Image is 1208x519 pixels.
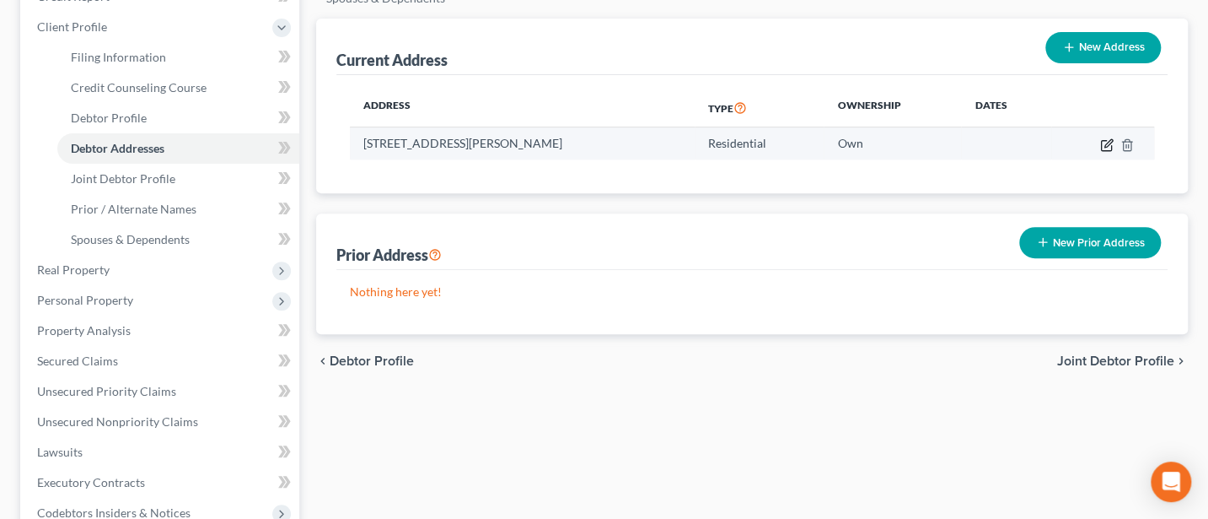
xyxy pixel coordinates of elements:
a: Debtor Profile [57,103,299,133]
span: Lawsuits [37,445,83,459]
a: Filing Information [57,42,299,73]
span: Client Profile [37,19,107,34]
a: Executory Contracts [24,468,299,498]
td: Residential [695,127,824,159]
div: Open Intercom Messenger [1151,462,1191,502]
button: Joint Debtor Profile chevron_right [1057,354,1188,368]
th: Dates [961,89,1051,127]
span: Joint Debtor Profile [1057,354,1174,368]
button: New Address [1045,32,1161,63]
td: Own [824,127,961,159]
span: Unsecured Priority Claims [37,384,176,398]
span: Executory Contracts [37,475,145,489]
button: New Prior Address [1019,227,1161,258]
a: Spouses & Dependents [57,224,299,255]
a: Joint Debtor Profile [57,164,299,194]
a: Unsecured Nonpriority Claims [24,407,299,437]
span: Debtor Profile [71,111,147,125]
span: Debtor Profile [330,354,414,368]
a: Secured Claims [24,346,299,376]
span: Prior / Alternate Names [71,202,196,216]
span: Real Property [37,262,110,277]
td: [STREET_ADDRESS][PERSON_NAME] [350,127,694,159]
div: Prior Address [336,245,442,265]
span: Debtor Addresses [71,141,164,155]
button: chevron_left Debtor Profile [316,354,414,368]
span: Unsecured Nonpriority Claims [37,414,198,429]
span: Personal Property [37,293,133,307]
a: Unsecured Priority Claims [24,376,299,407]
span: Credit Counseling Course [71,80,207,95]
i: chevron_left [316,354,330,368]
span: Filing Information [71,50,166,64]
a: Lawsuits [24,437,299,468]
span: Spouses & Dependents [71,232,190,246]
a: Property Analysis [24,316,299,346]
div: Current Address [336,50,448,70]
span: Secured Claims [37,354,118,368]
p: Nothing here yet! [350,284,1154,300]
th: Type [695,89,824,127]
a: Debtor Addresses [57,133,299,164]
th: Address [350,89,694,127]
a: Prior / Alternate Names [57,194,299,224]
a: Credit Counseling Course [57,73,299,103]
i: chevron_right [1174,354,1188,368]
span: Joint Debtor Profile [71,171,175,186]
span: Property Analysis [37,323,131,338]
th: Ownership [824,89,961,127]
